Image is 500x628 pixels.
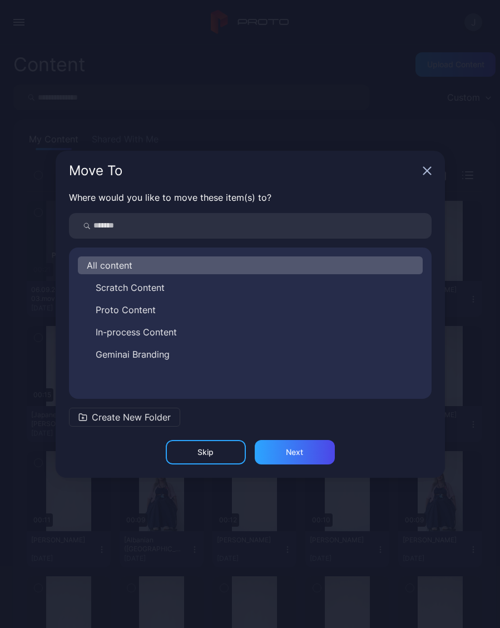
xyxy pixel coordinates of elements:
div: Skip [197,448,214,457]
span: Geminai Branding [96,348,170,361]
button: In-process Content [78,323,423,341]
button: Skip [166,440,246,464]
button: Proto Content [78,301,423,319]
span: Create New Folder [92,411,171,424]
p: Where would you like to move these item(s) to? [69,191,432,204]
span: Proto Content [96,303,156,317]
span: All content [87,259,132,272]
button: Next [255,440,335,464]
button: Geminai Branding [78,345,423,363]
button: Create New Folder [69,408,180,427]
div: Move To [69,164,418,177]
span: In-process Content [96,325,177,339]
div: Next [286,448,303,457]
button: Scratch Content [78,279,423,296]
span: Scratch Content [96,281,165,294]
